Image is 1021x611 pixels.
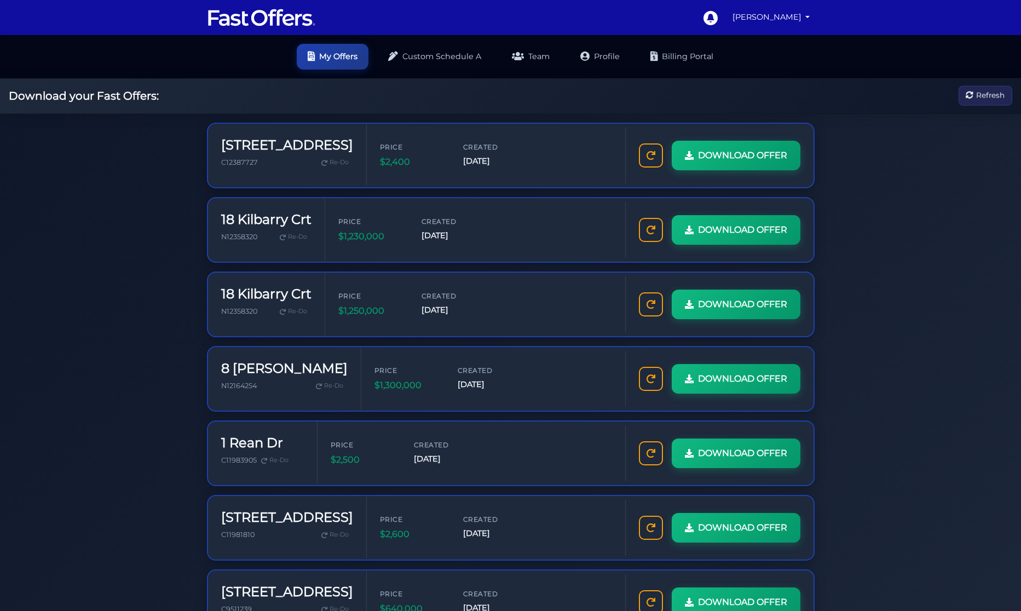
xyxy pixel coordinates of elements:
a: DOWNLOAD OFFER [672,513,800,543]
h3: [STREET_ADDRESS] [221,137,353,153]
span: $1,300,000 [374,378,440,393]
span: Price [338,291,404,301]
a: Re-Do [312,379,348,393]
a: Profile [569,44,631,70]
h3: [STREET_ADDRESS] [221,510,353,526]
span: Re-Do [330,530,349,540]
a: Re-Do [275,304,312,319]
span: DOWNLOAD OFFER [698,595,787,609]
span: N12358320 [221,307,257,315]
a: Team [501,44,561,70]
a: DOWNLOAD OFFER [672,215,800,245]
a: Billing Portal [639,44,724,70]
h3: 18 Kilbarry Crt [221,212,312,228]
h3: 1 Rean Dr [221,435,293,451]
a: DOWNLOAD OFFER [672,439,800,468]
span: Created [458,365,523,376]
a: [PERSON_NAME] [728,7,815,28]
span: C11983905 [221,456,257,464]
a: DOWNLOAD OFFER [672,141,800,170]
a: DOWNLOAD OFFER [672,364,800,394]
span: Price [331,440,396,450]
span: C11981810 [221,531,255,539]
a: Re-Do [317,155,353,170]
span: Price [380,589,446,599]
a: Re-Do [257,453,293,468]
a: Re-Do [317,528,353,542]
a: Custom Schedule A [377,44,492,70]
span: Re-Do [288,307,307,316]
span: $2,400 [380,155,446,169]
span: N12358320 [221,233,257,241]
span: Re-Do [269,456,289,465]
h3: 18 Kilbarry Crt [221,286,312,302]
h3: [STREET_ADDRESS] [221,584,353,600]
span: DOWNLOAD OFFER [698,446,787,460]
span: [DATE] [414,453,480,465]
span: Refresh [976,90,1005,102]
span: Created [414,440,480,450]
a: DOWNLOAD OFFER [672,290,800,319]
span: Re-Do [324,381,343,391]
span: Created [463,142,529,152]
span: N12164254 [221,382,257,390]
span: [DATE] [463,155,529,168]
span: Price [338,216,404,227]
span: $2,500 [331,453,396,467]
button: Refresh [959,86,1012,106]
span: Created [463,589,529,599]
span: Price [380,142,446,152]
span: Created [422,216,487,227]
h2: Download your Fast Offers: [9,89,159,102]
span: C12387727 [221,158,258,166]
span: $1,250,000 [338,304,404,318]
span: DOWNLOAD OFFER [698,297,787,312]
span: DOWNLOAD OFFER [698,521,787,535]
span: [DATE] [422,229,487,242]
span: Price [374,365,440,376]
a: My Offers [297,44,368,70]
span: [DATE] [458,378,523,391]
span: $2,600 [380,527,446,541]
span: $1,230,000 [338,229,404,244]
span: Created [463,514,529,524]
span: DOWNLOAD OFFER [698,148,787,163]
h3: 8 [PERSON_NAME] [221,361,348,377]
span: Re-Do [288,232,307,242]
span: [DATE] [422,304,487,316]
span: Price [380,514,446,524]
span: DOWNLOAD OFFER [698,223,787,237]
span: Re-Do [330,158,349,168]
span: DOWNLOAD OFFER [698,372,787,386]
span: [DATE] [463,527,529,540]
a: Re-Do [275,230,312,244]
span: Created [422,291,487,301]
